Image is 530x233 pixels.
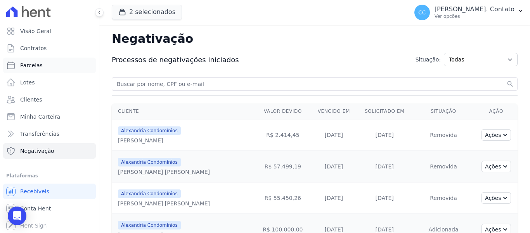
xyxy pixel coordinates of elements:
button: Ações [482,161,511,172]
th: Valor devido [255,103,311,119]
div: Plataformas [6,171,93,180]
td: [DATE] [311,182,357,214]
span: Processos de negativações iniciados [112,54,239,65]
span: Alexandria Condomínios [118,126,181,135]
td: Removida [412,182,475,214]
span: Negativação [20,147,54,155]
span: Clientes [20,96,42,103]
a: Contratos [3,40,96,56]
button: Ações [482,192,511,204]
span: Parcelas [20,61,43,69]
button: 2 selecionados [112,5,182,19]
td: [DATE] [357,119,412,151]
div: [PERSON_NAME] [118,137,181,144]
a: Lotes [3,75,96,90]
a: Parcelas [3,58,96,73]
p: [PERSON_NAME]. Contato [435,5,514,13]
span: Contratos [20,44,47,52]
td: [DATE] [357,151,412,182]
span: Conta Hent [20,205,51,212]
a: Clientes [3,92,96,107]
span: Transferências [20,130,59,138]
a: Visão Geral [3,23,96,39]
button: search [506,80,514,88]
span: Visão Geral [20,27,51,35]
td: [DATE] [311,151,357,182]
span: Recebíveis [20,187,49,195]
span: Alexandria Condomínios [118,189,181,198]
td: R$ 55.450,26 [255,182,311,214]
span: Minha Carteira [20,113,60,121]
td: [DATE] [311,119,357,151]
th: Vencido em [311,103,357,119]
td: R$ 57.499,19 [255,151,311,182]
span: Alexandria Condomínios [118,158,181,166]
div: [PERSON_NAME] [PERSON_NAME] [118,200,210,207]
button: Ações [482,129,511,141]
span: Situação: [416,56,441,64]
span: Lotes [20,79,35,86]
th: Solicitado em [357,103,412,119]
a: Negativação [3,143,96,159]
p: Ver opções [435,13,514,19]
a: Conta Hent [3,201,96,216]
button: CC [PERSON_NAME]. Contato Ver opções [408,2,530,23]
td: [DATE] [357,182,412,214]
th: Cliente [112,103,255,119]
a: Minha Carteira [3,109,96,124]
input: Buscar por nome, CPF ou e-mail [115,79,505,89]
th: Ação [475,103,518,119]
h2: Negativação [112,31,518,47]
td: Removida [412,119,475,151]
div: [PERSON_NAME] [PERSON_NAME] [118,168,210,176]
div: Open Intercom Messenger [8,207,26,225]
span: Alexandria Condomínios [118,221,181,229]
span: CC [418,10,426,15]
a: Transferências [3,126,96,142]
td: Removida [412,151,475,182]
th: Situação [412,103,475,119]
a: Recebíveis [3,184,96,199]
td: R$ 2.414,45 [255,119,311,151]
